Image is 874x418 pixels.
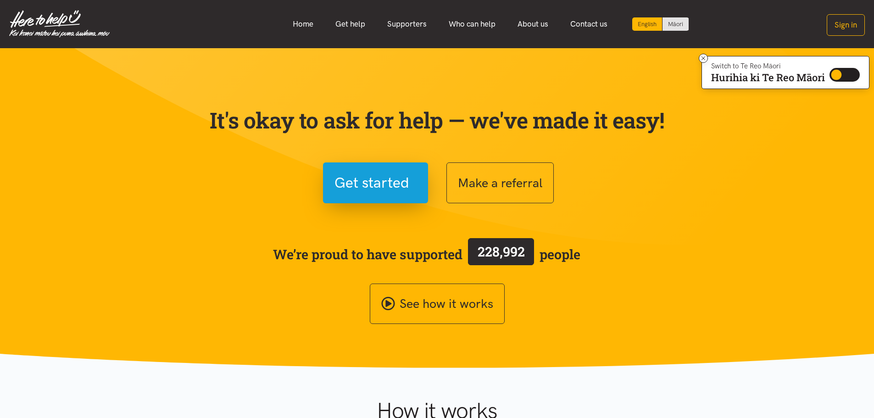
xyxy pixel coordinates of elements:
a: Contact us [559,14,618,34]
a: 228,992 [462,236,540,272]
a: Who can help [438,14,507,34]
a: Home [282,14,324,34]
p: It's okay to ask for help — we've made it easy! [208,107,667,134]
div: Language toggle [632,17,689,31]
div: Current language [632,17,662,31]
img: Home [9,10,110,38]
button: Get started [323,162,428,203]
a: See how it works [370,284,505,324]
a: Supporters [376,14,438,34]
a: About us [507,14,559,34]
button: Make a referral [446,162,554,203]
p: Hurihia ki Te Reo Māori [711,73,825,82]
span: We’re proud to have supported people [273,236,580,272]
span: 228,992 [478,243,525,260]
button: Sign in [827,14,865,36]
span: Get started [334,171,409,195]
p: Switch to Te Reo Māori [711,63,825,69]
a: Switch to Te Reo Māori [662,17,689,31]
a: Get help [324,14,376,34]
